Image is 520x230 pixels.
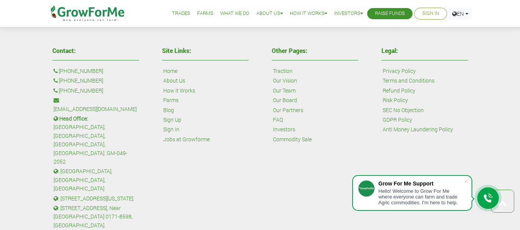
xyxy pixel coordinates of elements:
a: Our Partners [273,106,303,114]
a: About Us [256,10,283,18]
a: GDPR Policy [383,116,412,124]
a: Sign In [422,10,439,18]
a: [PHONE_NUMBER] [59,76,103,85]
a: [EMAIL_ADDRESS][DOMAIN_NAME] [54,105,137,113]
a: Traction [273,67,293,75]
a: [PHONE_NUMBER] [59,86,103,95]
a: Risk Policy [383,96,408,104]
h4: Other Pages: [272,48,358,54]
p: : [GEOGRAPHIC_DATA], [GEOGRAPHIC_DATA], [GEOGRAPHIC_DATA], [GEOGRAPHIC_DATA]. GM-049-2052 [54,114,138,166]
a: Jobs at Growforme [163,135,210,144]
p: : [GEOGRAPHIC_DATA], [GEOGRAPHIC_DATA], [GEOGRAPHIC_DATA] [54,167,138,193]
a: Home [163,67,177,75]
p: : [54,96,138,113]
a: Our Board [273,96,297,104]
a: Raise Funds [375,10,405,18]
p: : [54,76,138,85]
p: : [STREET_ADDRESS], Near [GEOGRAPHIC_DATA] 0171-8598, [GEOGRAPHIC_DATA]. [54,204,138,230]
a: Our Vision [273,76,297,85]
a: FAQ [273,116,283,124]
a: Farms [197,10,213,18]
a: About Us [163,76,185,85]
a: EN [449,8,472,20]
h4: Contact: [52,48,139,54]
h4: Legal: [381,48,468,54]
a: Terms and Conditions [383,76,435,85]
a: Privacy Policy [383,67,416,75]
div: Hello! Welcome to Grow For Me where everyone can farm and trade Agric commodities. I'm here to help. [378,188,464,205]
div: Grow For Me Support [378,180,464,187]
a: Trades [172,10,190,18]
a: Farms [163,96,179,104]
a: [PHONE_NUMBER] [59,67,103,75]
p: : [STREET_ADDRESS][US_STATE]. [54,194,138,203]
a: Investors [273,125,295,134]
h4: Site Links: [162,48,249,54]
a: How it Works [163,86,195,95]
p: : [54,67,138,75]
a: How it Works [290,10,327,18]
a: Our Team [273,86,296,95]
a: What We Do [220,10,249,18]
a: Anti Money Laundering Policy [383,125,453,134]
a: Commodity Sale [273,135,312,144]
p: : [54,86,138,95]
a: Investors [334,10,363,18]
a: Sign In [163,125,179,134]
a: Refund Policy [383,86,415,95]
a: SEC No Objection [383,106,424,114]
a: Blog [163,106,174,114]
b: Head Office: [59,115,88,122]
a: Sign Up [163,116,181,124]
